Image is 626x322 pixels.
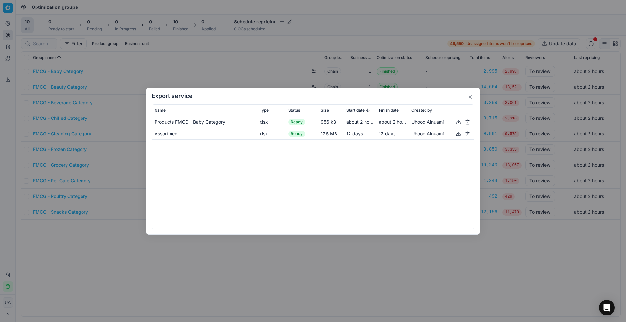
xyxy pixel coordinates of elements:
[260,130,283,137] div: xlsx
[411,107,432,113] span: Created by
[321,107,329,113] span: Size
[288,119,305,125] span: Ready
[288,131,305,137] span: Ready
[288,107,300,113] span: Status
[260,119,283,125] div: xlsx
[365,107,371,113] button: Sorted by Start date descending
[155,107,166,113] span: Name
[155,119,254,125] div: Products FMCG - Baby Category
[346,119,376,124] span: about 2 hours
[155,130,254,137] div: Assortment
[321,119,341,125] div: 956 kB
[411,130,471,137] div: Uhood Alnuami
[321,130,341,137] div: 17.5 MB
[152,93,474,99] h2: Export service
[346,131,363,136] span: 12 days
[379,107,399,113] span: Finish date
[346,107,365,113] span: Start date
[411,118,471,126] div: Uhood Alnuami
[260,107,269,113] span: Type
[379,131,395,136] span: 12 days
[379,119,409,124] span: about 2 hours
